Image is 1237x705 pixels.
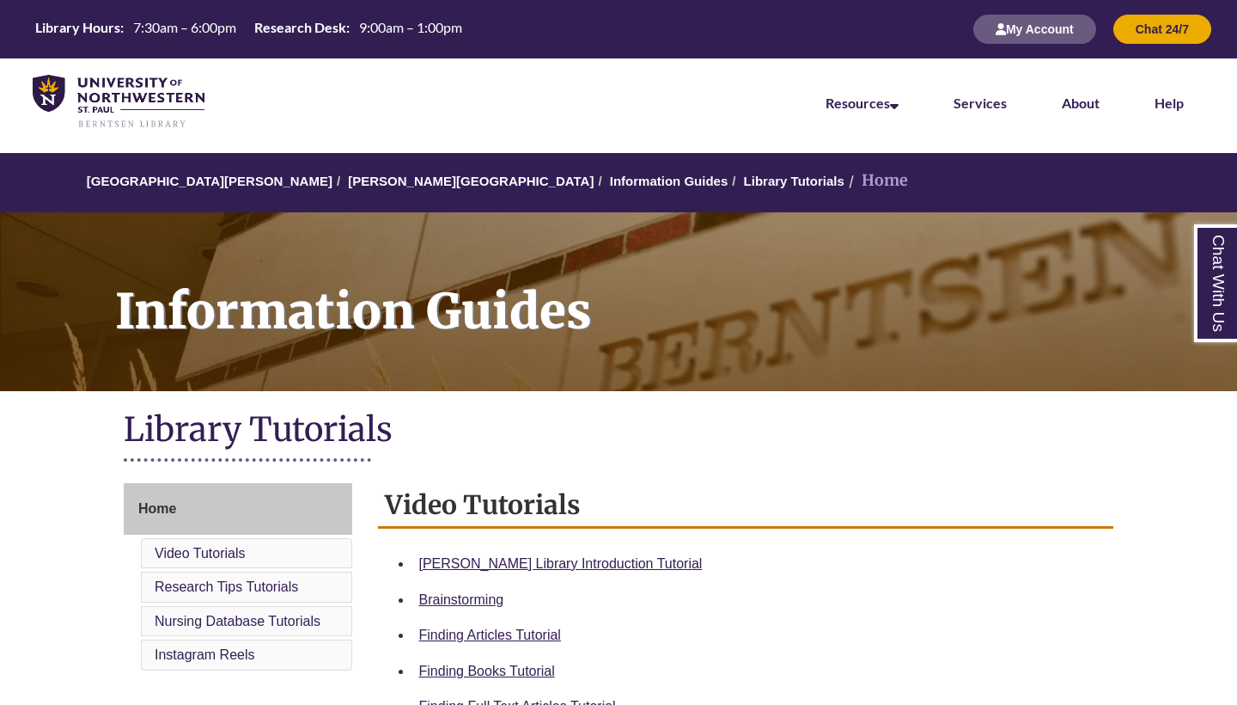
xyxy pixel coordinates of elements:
[973,15,1096,44] button: My Account
[133,19,236,35] span: 7:30am – 6:00pm
[96,212,1237,369] h1: Information Guides
[826,95,899,111] a: Resources
[610,174,728,188] a: Information Guides
[124,408,1113,454] h1: Library Tutorials
[419,664,555,678] a: Finding Books Tutorial
[419,556,703,571] a: [PERSON_NAME] Library Introduction Tutorial
[1113,15,1211,44] button: Chat 24/7
[155,546,246,561] a: Video Tutorials
[359,19,462,35] span: 9:00am – 1:00pm
[124,483,352,535] a: Home
[28,18,126,37] th: Library Hours:
[155,579,298,594] a: Research Tips Tutorials
[28,18,469,41] a: Hours Today
[28,18,469,40] table: Hours Today
[419,592,504,607] a: Brainstorming
[973,21,1096,36] a: My Account
[954,95,1007,111] a: Services
[378,483,1114,529] h2: Video Tutorials
[844,169,908,193] li: Home
[138,501,176,516] span: Home
[1155,95,1184,111] a: Help
[1062,95,1100,111] a: About
[1113,21,1211,36] a: Chat 24/7
[155,647,255,662] a: Instagram Reels
[419,628,561,642] a: Finding Articles Tutorial
[87,174,332,188] a: [GEOGRAPHIC_DATA][PERSON_NAME]
[247,18,352,37] th: Research Desk:
[155,614,320,628] a: Nursing Database Tutorials
[348,174,594,188] a: [PERSON_NAME][GEOGRAPHIC_DATA]
[744,174,844,188] a: Library Tutorials
[33,75,204,129] img: UNWSP Library Logo
[124,483,352,674] div: Guide Page Menu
